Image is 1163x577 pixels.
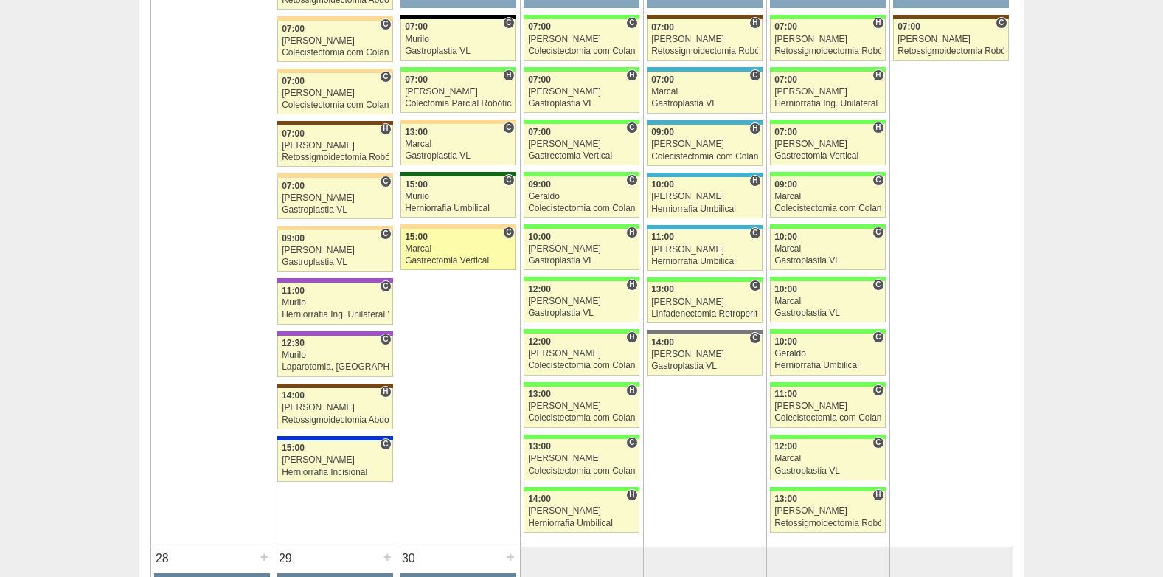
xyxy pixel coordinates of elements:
[651,350,758,359] div: [PERSON_NAME]
[528,21,551,32] span: 07:00
[524,67,639,72] div: Key: Brasil
[405,99,512,108] div: Colectomia Parcial Robótica
[872,384,883,396] span: Consultório
[405,87,512,97] div: [PERSON_NAME]
[282,338,305,348] span: 12:30
[774,127,797,137] span: 07:00
[774,297,881,306] div: Marcal
[282,48,389,58] div: Colecistectomia com Colangiografia VL
[872,227,883,238] span: Consultório
[277,226,392,230] div: Key: Bartira
[282,153,389,162] div: Retossigmoidectomia Robótica
[524,382,639,387] div: Key: Brasil
[380,123,391,135] span: Hospital
[528,192,635,201] div: Geraldo
[898,46,1004,56] div: Retossigmoidectomia Robótica
[405,256,512,266] div: Gastrectomia Vertical
[626,227,637,238] span: Hospital
[151,547,174,570] div: 28
[277,125,392,167] a: H 07:00 [PERSON_NAME] Retossigmoidectomia Robótica
[647,225,762,229] div: Key: Neomater
[405,139,512,149] div: Marcal
[380,438,391,450] span: Consultório
[282,24,305,34] span: 07:00
[524,229,639,270] a: H 10:00 [PERSON_NAME] Gastroplastia VL
[651,257,758,266] div: Herniorrafia Umbilical
[282,36,389,46] div: [PERSON_NAME]
[651,204,758,214] div: Herniorrafia Umbilical
[774,87,881,97] div: [PERSON_NAME]
[647,67,762,72] div: Key: Neomater
[503,174,514,186] span: Consultório
[651,192,758,201] div: [PERSON_NAME]
[405,35,512,44] div: Murilo
[626,279,637,291] span: Hospital
[277,283,392,324] a: C 11:00 Murilo Herniorrafia Ing. Unilateral VL
[528,308,635,318] div: Gastroplastia VL
[774,151,881,161] div: Gastrectomia Vertical
[524,224,639,229] div: Key: Brasil
[770,329,885,334] div: Key: Brasil
[400,120,515,124] div: Key: Bartira
[282,76,305,86] span: 07:00
[282,350,389,360] div: Murilo
[277,173,392,178] div: Key: Bartira
[277,331,392,336] div: Key: IFOR
[774,46,881,56] div: Retossigmoidectomia Robótica
[647,330,762,334] div: Key: São Bernardo
[528,232,551,242] span: 10:00
[647,19,762,61] a: H 07:00 [PERSON_NAME] Retossigmoidectomia Robótica
[626,437,637,449] span: Consultório
[282,403,389,412] div: [PERSON_NAME]
[647,125,762,166] a: H 09:00 [PERSON_NAME] Colecistectomia com Colangiografia VL
[774,308,881,318] div: Gastroplastia VL
[528,361,635,370] div: Colecistectomia com Colangiografia VL
[380,71,391,83] span: Consultório
[774,21,797,32] span: 07:00
[282,455,389,465] div: [PERSON_NAME]
[893,15,1008,19] div: Key: Santa Joana
[282,181,305,191] span: 07:00
[626,122,637,134] span: Consultório
[528,204,635,213] div: Colecistectomia com Colangiografia VL
[400,172,515,176] div: Key: Santa Maria
[380,176,391,187] span: Consultório
[524,329,639,334] div: Key: Brasil
[405,127,428,137] span: 13:00
[774,35,881,44] div: [PERSON_NAME]
[651,127,674,137] span: 09:00
[774,494,797,504] span: 13:00
[770,19,885,61] a: H 07:00 [PERSON_NAME] Retossigmoidectomia Robótica
[774,244,881,254] div: Marcal
[626,174,637,186] span: Consultório
[277,21,392,62] a: C 07:00 [PERSON_NAME] Colecistectomia com Colangiografia VL
[277,436,392,440] div: Key: São Luiz - Itaim
[770,72,885,113] a: H 07:00 [PERSON_NAME] Herniorrafia Ing. Unilateral VL
[381,547,394,567] div: +
[282,233,305,243] span: 09:00
[282,415,389,425] div: Retossigmoidectomia Abdominal VL
[774,413,881,423] div: Colecistectomia com Colangiografia VL
[774,232,797,242] span: 10:00
[528,506,635,516] div: [PERSON_NAME]
[405,192,512,201] div: Murilo
[380,228,391,240] span: Consultório
[282,390,305,401] span: 14:00
[774,75,797,85] span: 07:00
[503,122,514,134] span: Consultório
[503,69,514,81] span: Hospital
[528,349,635,359] div: [PERSON_NAME]
[524,491,639,533] a: H 14:00 [PERSON_NAME] Herniorrafia Umbilical
[774,519,881,528] div: Retossigmoidectomia Robótica
[770,387,885,428] a: C 11:00 [PERSON_NAME] Colecistectomia com Colangiografia VL
[503,17,514,29] span: Consultório
[770,229,885,270] a: C 10:00 Marcal Gastroplastia VL
[277,384,392,388] div: Key: Santa Joana
[277,336,392,377] a: C 12:30 Murilo Laparotomia, [GEOGRAPHIC_DATA], Drenagem, Bridas VL
[770,120,885,124] div: Key: Brasil
[774,256,881,266] div: Gastroplastia VL
[647,277,762,282] div: Key: Brasil
[770,277,885,281] div: Key: Brasil
[405,151,512,161] div: Gastroplastia VL
[282,89,389,98] div: [PERSON_NAME]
